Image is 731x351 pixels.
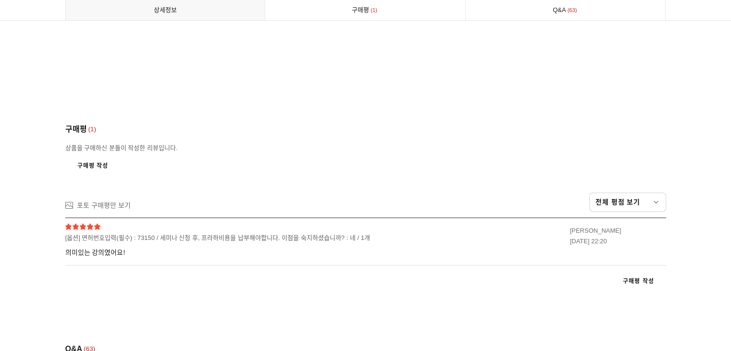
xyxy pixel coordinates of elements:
[570,236,666,247] div: [DATE] 22:20
[566,5,579,15] span: 63
[65,233,378,243] span: [옵션] 면허번호입력(필수) : 73150 / 세미나 신청 후, 프라하비용을 납부해야합니다. 이점을 숙지하셨습니까? : 네 / 1개
[369,5,379,15] span: 1
[570,226,666,236] div: [PERSON_NAME]
[65,200,131,212] a: 포토 구매평만 보기
[65,157,120,175] a: 구매평 작성
[595,197,641,207] span: 전체 평점 보기
[611,273,666,290] a: 구매평 작성
[65,123,98,143] div: 구매평
[87,124,98,134] span: 1
[77,200,131,212] div: 포토 구매평만 보기
[589,192,666,212] a: 전체 평점 보기
[65,248,402,258] span: 의미있는 강의였어요!
[65,143,666,153] div: 상품을 구매하신 분들이 작성한 리뷰입니다.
